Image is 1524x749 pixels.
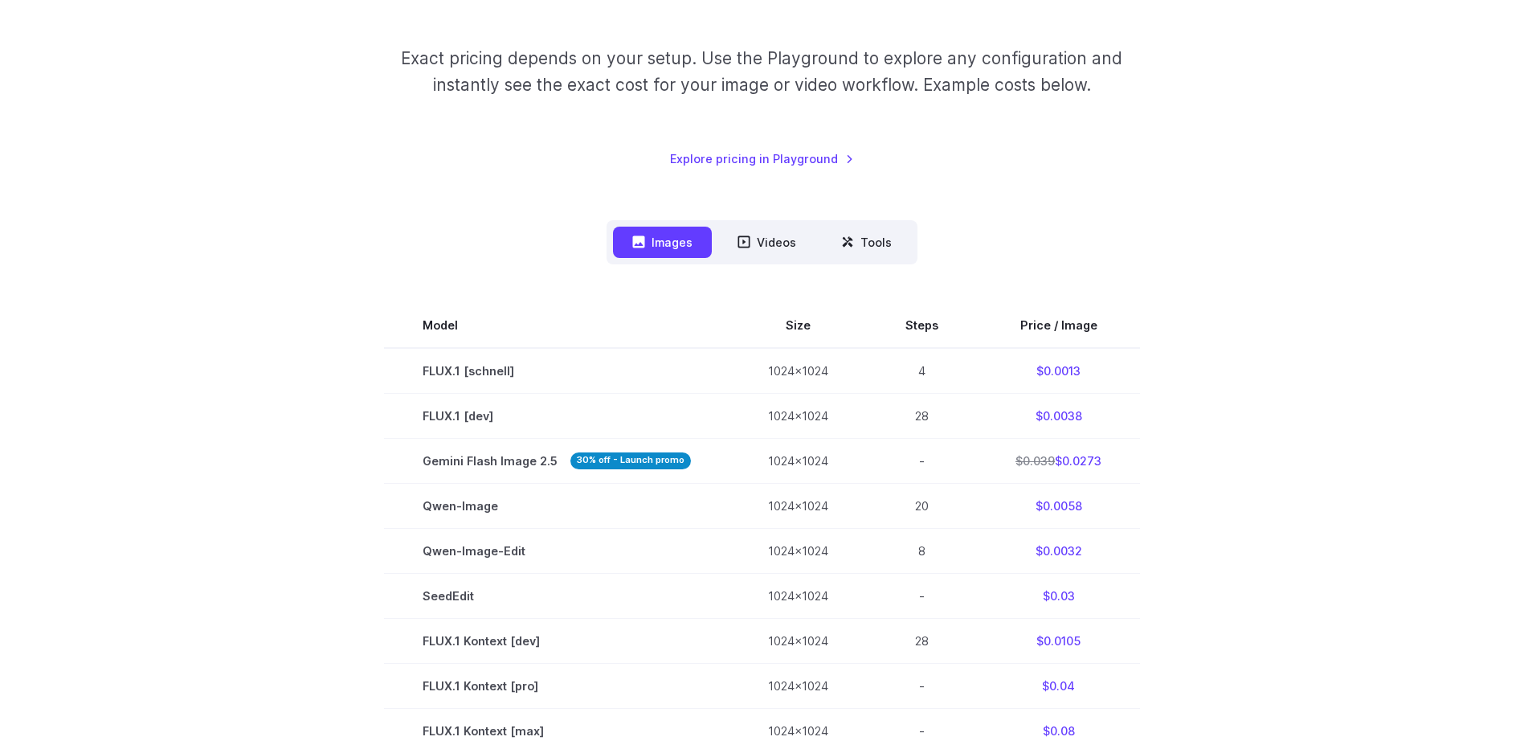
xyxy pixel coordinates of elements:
[867,438,977,483] td: -
[977,528,1140,573] td: $0.0032
[977,393,1140,438] td: $0.0038
[867,528,977,573] td: 8
[867,618,977,663] td: 28
[718,227,815,258] button: Videos
[670,149,854,168] a: Explore pricing in Playground
[977,438,1140,483] td: $0.0273
[729,618,867,663] td: 1024x1024
[1015,454,1055,468] s: $0.039
[613,227,712,258] button: Images
[384,483,729,528] td: Qwen-Image
[729,393,867,438] td: 1024x1024
[729,303,867,348] th: Size
[822,227,911,258] button: Tools
[384,528,729,573] td: Qwen-Image-Edit
[729,483,867,528] td: 1024x1024
[384,348,729,394] td: FLUX.1 [schnell]
[423,452,691,470] span: Gemini Flash Image 2.5
[977,348,1140,394] td: $0.0013
[867,393,977,438] td: 28
[384,618,729,663] td: FLUX.1 Kontext [dev]
[384,663,729,708] td: FLUX.1 Kontext [pro]
[729,528,867,573] td: 1024x1024
[729,438,867,483] td: 1024x1024
[867,483,977,528] td: 20
[384,573,729,618] td: SeedEdit
[977,618,1140,663] td: $0.0105
[977,303,1140,348] th: Price / Image
[729,573,867,618] td: 1024x1024
[867,303,977,348] th: Steps
[977,483,1140,528] td: $0.0058
[867,663,977,708] td: -
[384,303,729,348] th: Model
[977,663,1140,708] td: $0.04
[570,452,691,469] strong: 30% off - Launch promo
[729,348,867,394] td: 1024x1024
[867,348,977,394] td: 4
[977,573,1140,618] td: $0.03
[867,573,977,618] td: -
[370,45,1153,99] p: Exact pricing depends on your setup. Use the Playground to explore any configuration and instantl...
[729,663,867,708] td: 1024x1024
[384,393,729,438] td: FLUX.1 [dev]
